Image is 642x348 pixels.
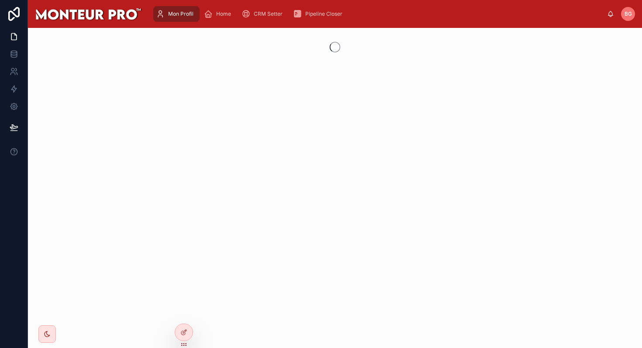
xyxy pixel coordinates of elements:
a: Home [201,6,237,22]
span: CRM Setter [254,10,283,17]
span: Pipeline Closer [305,10,342,17]
img: App logo [35,7,142,21]
a: CRM Setter [239,6,289,22]
span: Home [216,10,231,17]
span: Mon Profil [168,10,193,17]
span: BG [625,10,632,17]
div: scrollable content [149,4,607,24]
a: Mon Profil [153,6,200,22]
a: Pipeline Closer [290,6,349,22]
